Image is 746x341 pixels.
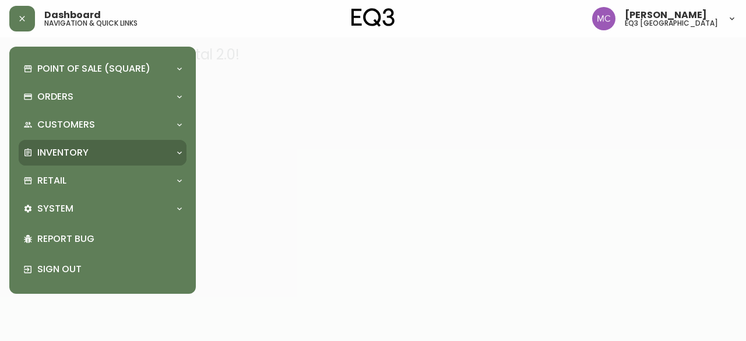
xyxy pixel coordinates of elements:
p: Inventory [37,146,89,159]
div: System [19,196,186,222]
div: Inventory [19,140,186,166]
span: Dashboard [44,10,101,20]
img: 6dbdb61c5655a9a555815750a11666cc [592,7,615,30]
div: Sign Out [19,254,186,284]
div: Orders [19,84,186,110]
div: Customers [19,112,186,138]
h5: navigation & quick links [44,20,138,27]
p: Customers [37,118,95,131]
span: [PERSON_NAME] [625,10,707,20]
div: Retail [19,168,186,194]
p: Orders [37,90,73,103]
p: Point of Sale (Square) [37,62,150,75]
p: Report Bug [37,233,182,245]
div: Point of Sale (Square) [19,56,186,82]
p: System [37,202,73,215]
h5: eq3 [GEOGRAPHIC_DATA] [625,20,718,27]
p: Retail [37,174,66,187]
p: Sign Out [37,263,182,276]
img: logo [351,8,395,27]
div: Report Bug [19,224,186,254]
